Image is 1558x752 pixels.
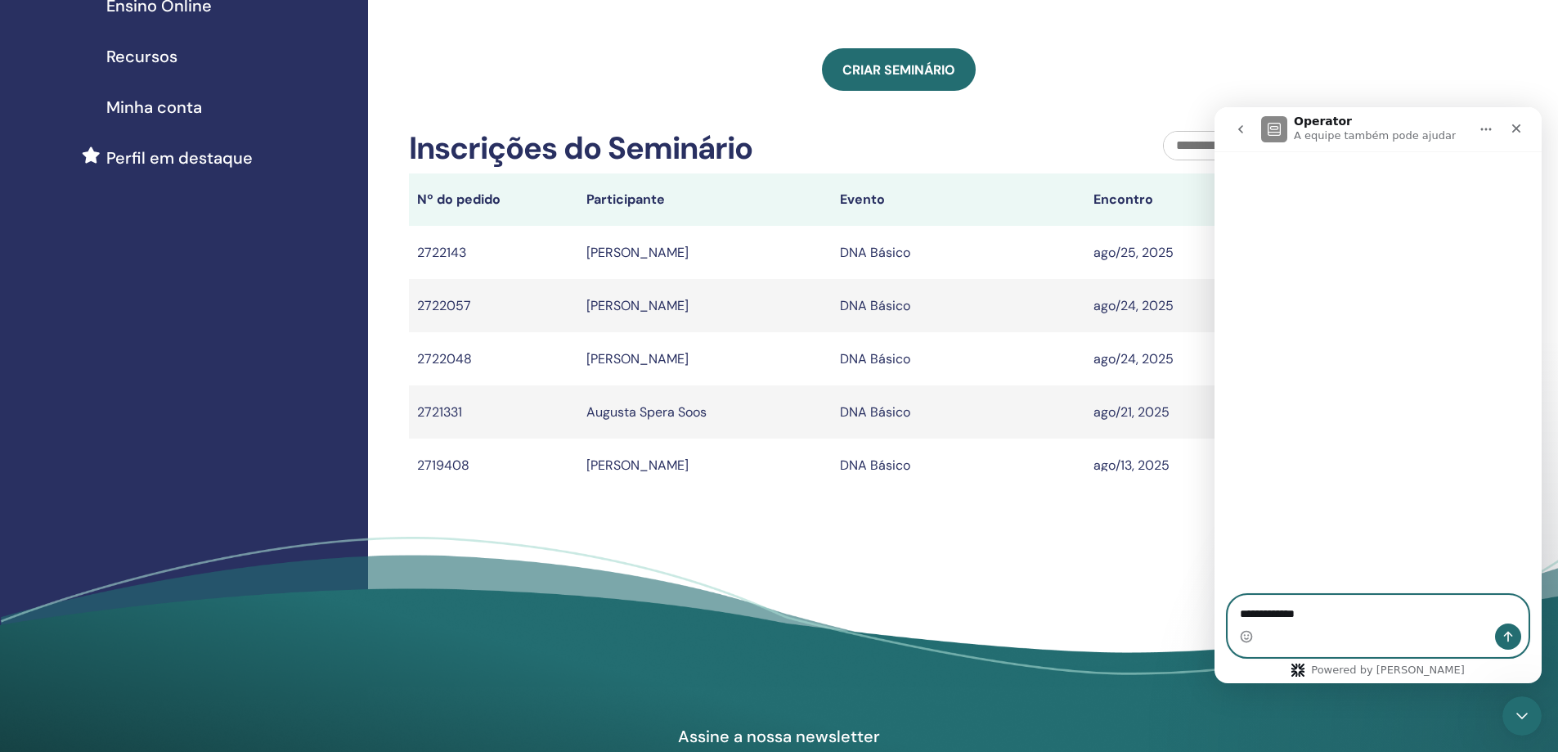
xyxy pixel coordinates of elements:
td: 2721331 [409,385,578,439]
h4: Assine a nossa newsletter [590,726,968,747]
td: DNA Básico [832,439,1085,492]
td: ago/24, 2025 [1085,279,1339,332]
td: ago/13, 2025 [1085,439,1339,492]
td: DNA Básico [832,385,1085,439]
td: [PERSON_NAME] [578,332,832,385]
span: Perfil em destaque [106,146,253,170]
td: DNA Básico [832,332,1085,385]
td: [PERSON_NAME] [578,226,832,279]
td: ago/21, 2025 [1085,385,1339,439]
span: Recursos [106,44,177,69]
td: 2722057 [409,279,578,332]
h2: Inscrições do Seminário [409,130,752,168]
th: Encontro [1085,173,1339,226]
td: Augusta Spera Soos [578,385,832,439]
th: Nº do pedido [409,173,578,226]
a: Criar seminário [822,48,976,91]
td: DNA Básico [832,226,1085,279]
td: 2719408 [409,439,578,492]
th: Evento [832,173,1085,226]
td: ago/24, 2025 [1085,332,1339,385]
iframe: Intercom live chat [1215,107,1542,683]
iframe: Intercom live chat [1502,696,1542,736]
th: Participante [578,173,832,226]
td: DNA Básico [832,279,1085,332]
span: Minha conta [106,95,202,119]
td: 2722143 [409,226,578,279]
span: Criar seminário [842,61,955,79]
td: ago/25, 2025 [1085,226,1339,279]
td: [PERSON_NAME] [578,279,832,332]
td: [PERSON_NAME] [578,439,832,492]
td: 2722048 [409,332,578,385]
